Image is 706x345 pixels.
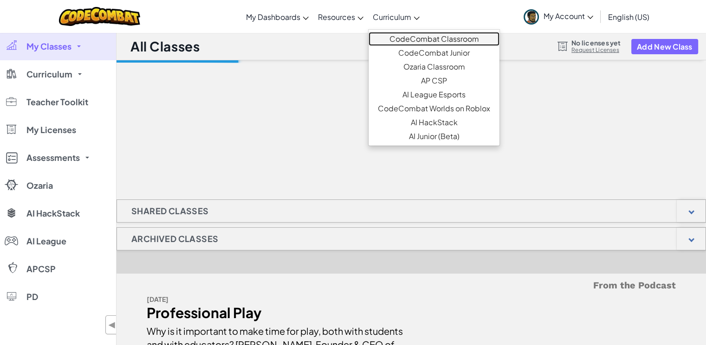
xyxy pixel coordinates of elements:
span: English (US) [608,12,649,22]
a: AP CSP [369,74,499,88]
h1: Shared Classes [117,199,223,223]
a: My Dashboards [241,4,313,29]
img: avatar [524,9,539,25]
span: No licenses yet [571,39,621,46]
div: [DATE] [147,293,404,306]
a: CodeCombat Junior [369,46,499,60]
a: Ozaria Classroom [369,60,499,74]
span: My Account [544,11,593,21]
h1: All Classes [130,38,200,55]
a: English (US) [603,4,654,29]
a: CodeCombat Worlds on Roblox [369,102,499,115]
h5: From the Podcast [147,278,676,293]
a: AI HackStack [369,115,499,129]
span: My Licenses [26,126,76,134]
img: CodeCombat logo [59,7,140,26]
span: AI League [26,237,66,245]
span: My Classes [26,42,71,51]
h1: Archived Classes [117,227,233,250]
span: My Dashboards [246,12,300,22]
a: Resources [313,4,368,29]
button: Add New Class [631,39,698,54]
a: AI Junior (Beta) [369,129,499,143]
a: Curriculum [368,4,424,29]
span: AI HackStack [26,209,80,217]
span: Curriculum [26,70,72,78]
a: My Account [519,2,598,31]
a: AI League Esports [369,88,499,102]
span: Resources [318,12,355,22]
div: Professional Play [147,306,404,319]
a: Request Licenses [571,46,621,54]
a: CodeCombat Classroom [369,32,499,46]
span: ◀ [108,318,116,332]
span: Teacher Toolkit [26,98,88,106]
span: Ozaria [26,181,53,190]
span: Curriculum [373,12,411,22]
span: Assessments [26,153,80,162]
